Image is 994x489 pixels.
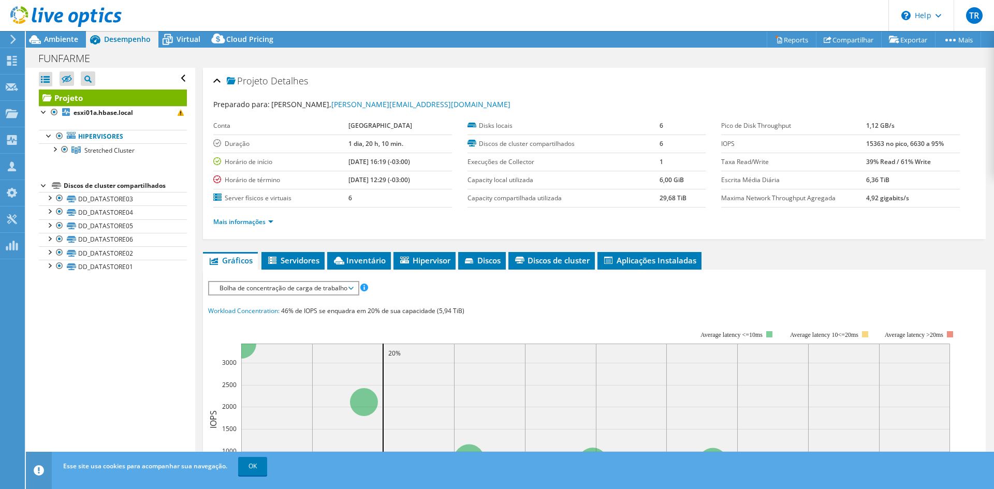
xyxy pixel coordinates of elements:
[222,402,237,411] text: 2000
[227,76,268,86] span: Projeto
[467,157,660,167] label: Execuções de Collector
[39,106,187,120] a: esxi01a.hbase.local
[213,157,348,167] label: Horário de início
[660,175,684,184] b: 6,00 GiB
[866,157,931,166] b: 39% Read / 61% Write
[271,75,308,87] span: Detalhes
[966,7,983,24] span: TR
[721,193,866,203] label: Maxima Network Throughput Agregada
[39,143,187,157] a: Stretched Cluster
[790,331,858,338] tspan: Average latency 10<=20ms
[467,193,660,203] label: Capacity compartilhada utilizada
[467,121,660,131] label: Disks locais
[866,139,944,148] b: 15363 no pico, 6630 a 95%
[767,32,816,48] a: Reports
[208,410,219,428] text: IOPS
[84,146,135,155] span: Stretched Cluster
[885,331,943,338] text: Average latency >20ms
[700,331,763,338] tspan: Average latency <=10ms
[222,447,237,455] text: 1000
[222,380,237,389] text: 2500
[39,260,187,273] a: DD_DATASTORE01
[721,175,866,185] label: Escrita Média Diária
[348,175,410,184] b: [DATE] 12:29 (-03:00)
[881,32,935,48] a: Exportar
[467,175,660,185] label: Capacity local utilizada
[39,219,187,233] a: DD_DATASTORE05
[866,121,895,130] b: 1,12 GB/s
[63,462,227,470] span: Esse site usa cookies para acompanhar sua navegação.
[213,121,348,131] label: Conta
[104,34,151,44] span: Desempenho
[213,193,348,203] label: Server físicos e virtuais
[208,255,253,265] span: Gráficos
[332,255,386,265] span: Inventário
[39,246,187,260] a: DD_DATASTORE02
[39,90,187,106] a: Projeto
[214,282,353,294] span: Bolha de concentração de carga de trabalho
[816,32,882,48] a: Compartilhar
[721,157,866,167] label: Taxa Read/Write
[660,139,663,148] b: 6
[44,34,78,44] span: Ambiente
[177,34,200,44] span: Virtual
[866,175,889,184] b: 6,36 TiB
[271,99,510,109] span: [PERSON_NAME],
[34,53,106,64] h1: FUNFARME
[39,205,187,219] a: DD_DATASTORE04
[213,139,348,149] label: Duração
[226,34,273,44] span: Cloud Pricing
[660,194,686,202] b: 29,68 TiB
[74,108,133,117] b: esxi01a.hbase.local
[603,255,696,265] span: Aplicações Instaladas
[388,349,401,358] text: 20%
[281,306,464,315] span: 46% de IOPS se enquadra em 20% de sua capacidade (5,94 TiB)
[514,255,590,265] span: Discos de cluster
[39,233,187,246] a: DD_DATASTORE06
[213,217,273,226] a: Mais informações
[39,192,187,205] a: DD_DATASTORE03
[348,139,403,148] b: 1 dia, 20 h, 10 min.
[721,139,866,149] label: IOPS
[222,358,237,367] text: 3000
[399,255,450,265] span: Hipervisor
[463,255,501,265] span: Discos
[213,99,270,109] label: Preparado para:
[721,121,866,131] label: Pico de Disk Throughput
[901,11,911,20] svg: \n
[348,121,412,130] b: [GEOGRAPHIC_DATA]
[866,194,909,202] b: 4,92 gigabits/s
[935,32,981,48] a: Mais
[213,175,348,185] label: Horário de término
[660,157,663,166] b: 1
[39,130,187,143] a: Hipervisores
[331,99,510,109] a: [PERSON_NAME][EMAIL_ADDRESS][DOMAIN_NAME]
[348,194,352,202] b: 6
[64,180,187,192] div: Discos de cluster compartilhados
[238,457,267,476] a: OK
[208,306,280,315] span: Workload Concentration:
[467,139,660,149] label: Discos de cluster compartilhados
[348,157,410,166] b: [DATE] 16:19 (-03:00)
[660,121,663,130] b: 6
[222,424,237,433] text: 1500
[267,255,319,265] span: Servidores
